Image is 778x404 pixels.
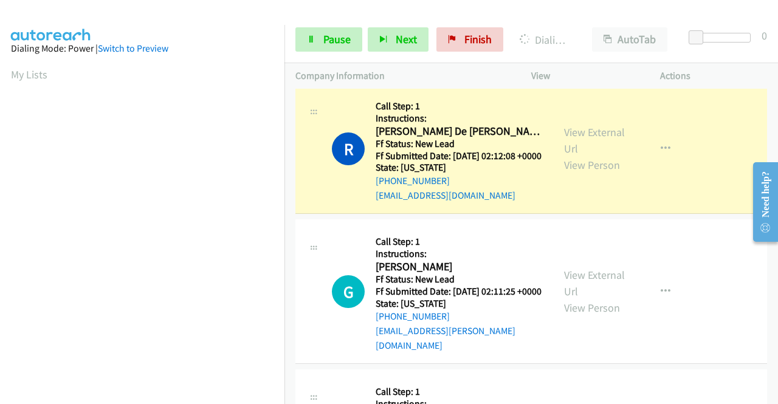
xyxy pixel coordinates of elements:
[332,275,365,308] h1: G
[376,298,542,310] h5: State: [US_STATE]
[762,27,767,44] div: 0
[376,125,542,139] h2: [PERSON_NAME] De [PERSON_NAME]
[592,27,667,52] button: AutoTab
[660,69,767,83] p: Actions
[464,32,492,46] span: Finish
[531,69,638,83] p: View
[295,27,362,52] a: Pause
[376,248,542,260] h5: Instructions:
[376,273,542,286] h5: Ff Status: New Lead
[376,286,542,298] h5: Ff Submitted Date: [DATE] 02:11:25 +0000
[376,190,515,201] a: [EMAIL_ADDRESS][DOMAIN_NAME]
[376,325,515,351] a: [EMAIL_ADDRESS][PERSON_NAME][DOMAIN_NAME]
[332,132,365,165] h1: R
[376,162,542,174] h5: State: [US_STATE]
[564,268,625,298] a: View External Url
[695,33,751,43] div: Delay between calls (in seconds)
[295,69,509,83] p: Company Information
[564,125,625,156] a: View External Url
[376,150,542,162] h5: Ff Submitted Date: [DATE] 02:12:08 +0000
[11,41,274,56] div: Dialing Mode: Power |
[436,27,503,52] a: Finish
[564,158,620,172] a: View Person
[368,27,429,52] button: Next
[376,386,542,398] h5: Call Step: 1
[564,301,620,315] a: View Person
[396,32,417,46] span: Next
[376,236,542,248] h5: Call Step: 1
[323,32,351,46] span: Pause
[376,100,542,112] h5: Call Step: 1
[376,138,542,150] h5: Ff Status: New Lead
[376,310,450,322] a: [PHONE_NUMBER]
[11,67,47,81] a: My Lists
[520,32,570,48] p: Dialing [PERSON_NAME] De [DEMOGRAPHIC_DATA]
[376,112,542,125] h5: Instructions:
[376,260,542,274] h2: [PERSON_NAME]
[98,43,168,54] a: Switch to Preview
[743,154,778,250] iframe: Resource Center
[376,175,450,187] a: [PHONE_NUMBER]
